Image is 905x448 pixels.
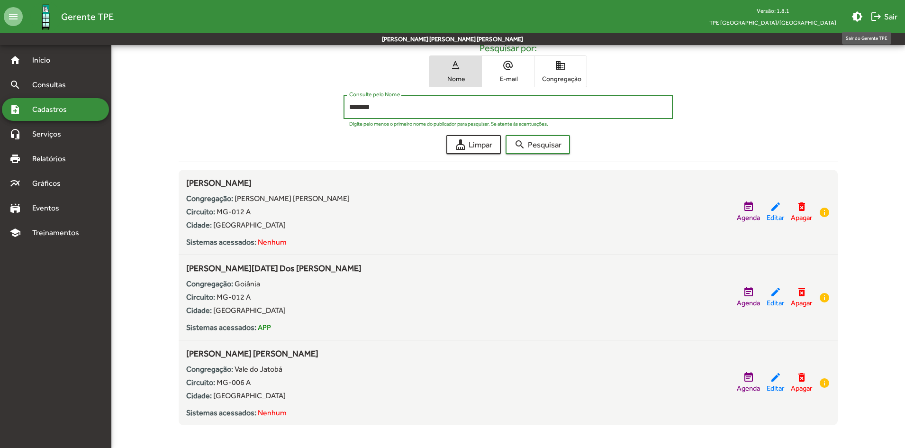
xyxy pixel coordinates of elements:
strong: Sistemas acessados: [186,323,256,332]
strong: Circuito: [186,378,215,387]
mat-icon: event_note [743,286,754,298]
mat-icon: event_note [743,372,754,383]
mat-icon: domain [555,60,566,71]
span: Sair [870,8,897,25]
span: Serviços [27,128,74,140]
strong: Cidade: [186,220,212,229]
span: Agenda [737,298,760,309]
span: Agenda [737,383,760,394]
mat-icon: delete_forever [796,372,807,383]
span: [PERSON_NAME][DATE] Dos [PERSON_NAME] [186,263,362,273]
mat-icon: info [819,377,830,389]
span: APP [258,323,271,332]
button: Nome [429,56,481,87]
span: Início [27,55,64,66]
mat-icon: edit [770,286,781,298]
img: Logo [30,1,61,32]
span: Editar [767,212,784,223]
strong: Cidade: [186,306,212,315]
mat-icon: edit [770,372,781,383]
mat-icon: alternate_email [502,60,514,71]
strong: Sistemas acessados: [186,408,256,417]
span: E-mail [484,74,532,83]
span: Vale do Jatobá [235,365,282,374]
mat-icon: info [819,292,830,303]
mat-icon: search [514,139,525,150]
span: Apagar [791,212,812,223]
span: [GEOGRAPHIC_DATA] [213,220,286,229]
mat-icon: note_add [9,104,21,115]
span: Pesquisar [514,136,561,153]
span: Limpar [455,136,492,153]
span: Apagar [791,383,812,394]
button: Limpar [446,135,501,154]
strong: Congregação: [186,194,233,203]
strong: Congregação: [186,365,233,374]
span: [PERSON_NAME] [PERSON_NAME] [186,348,318,358]
span: MG-012 A [217,293,251,302]
span: [PERSON_NAME] [186,178,252,188]
span: TPE [GEOGRAPHIC_DATA]/[GEOGRAPHIC_DATA] [702,17,844,28]
span: Consultas [27,79,78,91]
mat-hint: Digite pelo menos o primeiro nome do publicador para pesquisar. Se atente às acentuações. [349,121,548,127]
span: Gráficos [27,178,73,189]
strong: Congregação: [186,279,233,288]
mat-icon: search [9,79,21,91]
mat-icon: logout [870,11,882,22]
strong: Cidade: [186,391,212,400]
span: Apagar [791,298,812,309]
h5: Pesquisar por: [186,42,831,54]
button: Sair [867,8,901,25]
span: Nenhum [258,238,287,247]
mat-icon: edit [770,201,781,212]
mat-icon: headset_mic [9,128,21,140]
mat-icon: multiline_chart [9,178,21,189]
mat-icon: school [9,227,21,238]
mat-icon: delete_forever [796,286,807,298]
span: Cadastros [27,104,79,115]
span: Goiânia [235,279,260,288]
span: Nenhum [258,408,287,417]
span: [GEOGRAPHIC_DATA] [213,306,286,315]
mat-icon: text_rotation_none [450,60,461,71]
mat-icon: menu [4,7,23,26]
span: Gerente TPE [61,9,114,24]
mat-icon: home [9,55,21,66]
span: [GEOGRAPHIC_DATA] [213,391,286,400]
mat-icon: cleaning_services [455,139,466,150]
button: Pesquisar [506,135,570,154]
mat-icon: event_note [743,201,754,212]
button: E-mail [482,56,534,87]
span: Congregação [537,74,584,83]
span: Eventos [27,202,72,214]
div: Versão: 1.8.1 [702,5,844,17]
a: Gerente TPE [23,1,114,32]
strong: Circuito: [186,293,215,302]
span: Treinamentos [27,227,90,238]
mat-icon: brightness_medium [851,11,863,22]
strong: Sistemas acessados: [186,238,256,247]
span: Relatórios [27,153,78,165]
mat-icon: print [9,153,21,165]
span: Editar [767,298,784,309]
span: MG-012 A [217,207,251,216]
mat-icon: delete_forever [796,201,807,212]
strong: Circuito: [186,207,215,216]
span: Editar [767,383,784,394]
span: Agenda [737,212,760,223]
mat-icon: stadium [9,202,21,214]
span: [PERSON_NAME] [PERSON_NAME] [235,194,350,203]
span: Nome [432,74,479,83]
button: Congregação [534,56,587,87]
mat-icon: info [819,207,830,218]
span: MG-006 A [217,378,251,387]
